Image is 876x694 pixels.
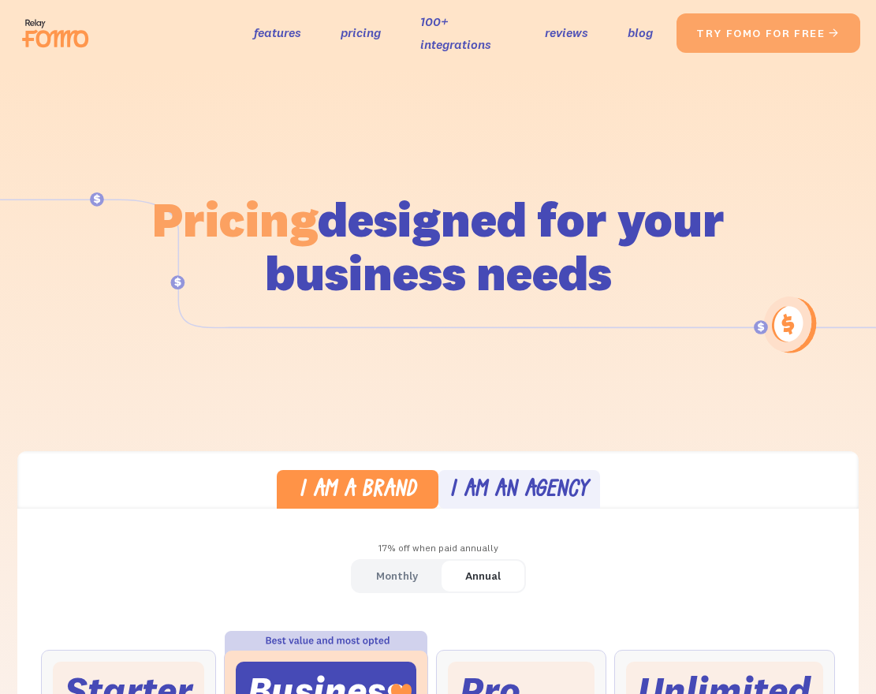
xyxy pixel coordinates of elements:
[465,565,501,588] div: Annual
[376,565,418,588] div: Monthly
[17,537,859,560] div: 17% off when paid annually
[151,192,725,300] h1: designed for your business needs
[341,21,381,44] a: pricing
[545,21,588,44] a: reviews
[677,13,860,53] a: try fomo for free
[449,479,588,502] div: I am an agency
[420,10,506,56] a: 100+ integrations
[254,21,301,44] a: features
[628,21,653,44] a: blog
[828,26,841,40] span: 
[152,188,318,249] span: Pricing
[299,479,416,502] div: I am a brand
